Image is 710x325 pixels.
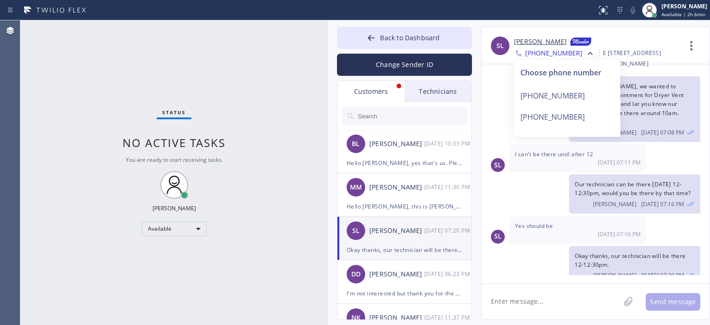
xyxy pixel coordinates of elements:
div: E [STREET_ADDRESS][PERSON_NAME] [603,48,680,69]
div: [PERSON_NAME] [153,204,196,212]
div: [PHONE_NUMBER] [514,106,620,128]
div: 08/11/2025 9:37 AM [424,312,472,323]
button: Change Sender ID [337,54,472,76]
div: [PERSON_NAME] [661,2,707,10]
span: You are ready to start receiving tasks. [126,156,223,164]
div: 08/18/2025 9:53 AM [424,138,472,149]
div: 08/14/2025 9:20 AM [569,246,700,285]
span: Status [162,109,186,116]
span: Okay thanks, our technician will be there 12-12:30pm. [575,252,686,269]
span: SL [494,160,502,171]
span: [PERSON_NAME] [593,200,637,208]
div: Choose phone number [520,67,614,79]
span: [DATE] 07:08 PM [641,129,684,136]
div: [PHONE_NUMBER] [514,85,620,106]
div: 08/14/2025 9:11 AM [509,144,646,172]
span: NK [351,313,361,323]
input: Search [357,107,468,125]
div: Available [142,221,207,236]
span: [PHONE_NUMBER] [525,49,582,60]
span: Available | 2h 6min [661,11,705,18]
span: [DATE] 07:11 PM [598,159,641,166]
div: [PERSON_NAME] [369,269,424,280]
button: Send message [646,293,700,311]
div: 08/14/2025 9:16 AM [509,216,646,244]
span: SL [494,231,502,242]
span: SL [352,226,360,236]
div: Technicians [404,81,471,102]
div: Hello [PERSON_NAME], this is [PERSON_NAME]. I wanted to follow up on Air Duct Cleaning service an... [347,201,462,212]
div: [PERSON_NAME] [369,139,424,149]
span: Hello [PERSON_NAME], we wanted to confirm our appointment for Dryer Vent Cleaning [DATE] and lat ... [575,82,684,126]
div: 08/14/2025 9:30 AM [424,182,472,192]
div: Okay thanks, our technician will be there 12-12:30pm. [347,245,462,255]
button: Mute [626,4,639,17]
a: [PERSON_NAME] [514,37,567,48]
span: [DATE] 07:16 PM [598,230,641,238]
div: [PERSON_NAME] [369,313,424,323]
div: 08/14/2025 9:20 AM [424,225,472,236]
span: BL [352,139,360,149]
span: I can't be there until after 12 [515,150,593,158]
div: Hello [PERSON_NAME], yes that's us. Please confirm if you'd like to have our technician [DATE] mo... [347,158,462,168]
span: [PERSON_NAME] [593,271,637,279]
div: 08/14/2025 9:16 AM [569,174,700,213]
div: I'm not interested but thank you for the offer [347,288,462,299]
div: Customers [337,81,404,102]
div: 08/14/2025 9:08 AM [569,76,700,142]
span: Back to Dashboard [380,33,440,42]
div: [PERSON_NAME] [369,182,424,193]
span: SL [496,41,504,51]
span: MM [350,182,362,193]
div: 08/14/2025 9:23 AM [424,269,472,279]
span: Our technician can be there [DATE] 12-12:30pm, would you be there by that time? [575,180,691,197]
span: Yes should be [515,222,553,230]
span: [DATE] 07:20 PM [641,271,684,279]
div: [PERSON_NAME] [369,226,424,236]
span: [DATE] 07:16 PM [641,200,684,208]
span: DD [351,269,361,280]
button: Back to Dashboard [337,27,472,49]
span: No active tasks [122,135,226,150]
